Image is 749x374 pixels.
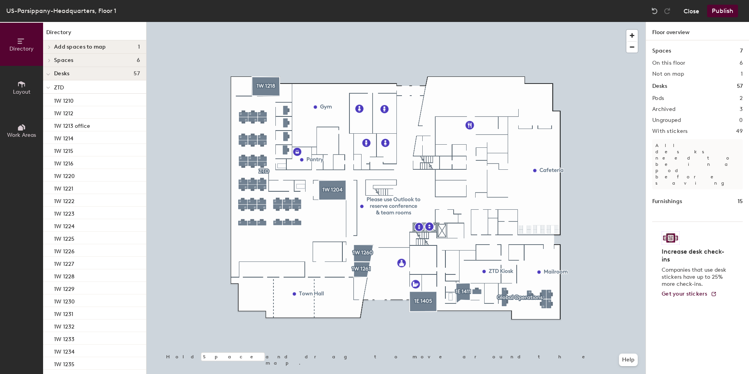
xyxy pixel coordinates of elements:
[54,321,74,330] p: 1W 1232
[740,60,743,66] h2: 6
[662,231,680,245] img: Sticker logo
[741,71,743,77] h2: 1
[54,208,74,217] p: 1W 1223
[54,183,73,192] p: 1W 1221
[54,133,73,142] p: 1W 1214
[652,60,686,66] h2: On this floor
[54,84,64,91] span: ZTD
[43,28,146,40] h1: Directory
[652,197,682,206] h1: Furnishings
[54,309,73,318] p: 1W 1231
[13,89,31,95] span: Layout
[54,108,73,117] p: 1W 1212
[54,221,74,230] p: 1W 1224
[663,7,671,15] img: Redo
[54,296,75,305] p: 1W 1230
[740,47,743,55] h1: 7
[652,71,684,77] h2: Not on map
[54,57,74,64] span: Spaces
[9,45,34,52] span: Directory
[54,44,106,50] span: Add spaces to map
[652,47,671,55] h1: Spaces
[662,267,729,288] p: Companies that use desk stickers have up to 25% more check-ins.
[662,248,729,263] h4: Increase desk check-ins
[54,334,74,343] p: 1W 1233
[137,57,140,64] span: 6
[54,196,74,205] p: 1W 1222
[54,233,74,242] p: 1W 1225
[138,44,140,50] span: 1
[54,283,74,292] p: 1W 1229
[54,158,73,167] p: 1W 1216
[6,6,116,16] div: US-Parsippany-Headquarters, Floor 1
[652,117,681,123] h2: Ungrouped
[740,95,743,102] h2: 2
[707,5,738,17] button: Publish
[738,197,743,206] h1: 15
[662,290,707,297] span: Get your stickers
[646,22,749,40] h1: Floor overview
[54,71,69,77] span: Desks
[54,95,74,104] p: 1W 1210
[736,128,743,134] h2: 49
[54,258,74,267] p: 1W 1227
[737,82,743,91] h1: 57
[54,359,74,368] p: 1W 1235
[54,120,90,129] p: 1W 1213 office
[651,7,659,15] img: Undo
[54,246,74,255] p: 1W 1226
[652,128,688,134] h2: With stickers
[134,71,140,77] span: 57
[54,271,74,280] p: 1W 1228
[662,291,717,298] a: Get your stickers
[652,82,667,91] h1: Desks
[54,145,73,154] p: 1W 1215
[740,106,743,113] h2: 3
[684,5,699,17] button: Close
[652,106,675,113] h2: Archived
[739,117,743,123] h2: 0
[652,95,664,102] h2: Pods
[54,171,75,180] p: 1W 1220
[652,139,743,189] p: All desks need to be in a pod before saving
[54,346,74,355] p: 1W 1234
[7,132,36,138] span: Work Areas
[619,354,638,366] button: Help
